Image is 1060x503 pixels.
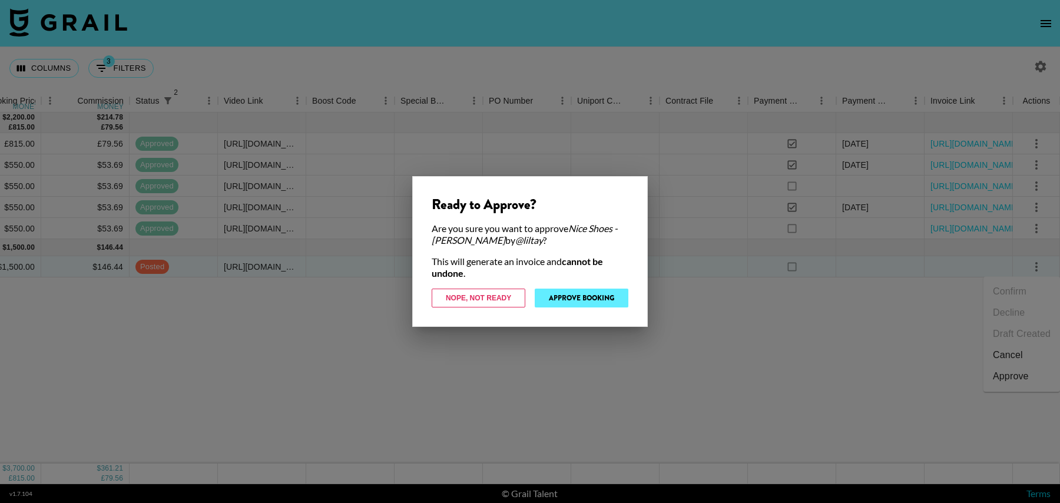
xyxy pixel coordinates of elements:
[432,289,525,307] button: Nope, Not Ready
[432,196,628,213] div: Ready to Approve?
[432,223,618,246] em: Nice Shoes - [PERSON_NAME]
[432,223,628,246] div: Are you sure you want to approve by ?
[535,289,628,307] button: Approve Booking
[432,256,628,279] div: This will generate an invoice and .
[432,256,603,279] strong: cannot be undone
[515,234,543,246] em: @ liltay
